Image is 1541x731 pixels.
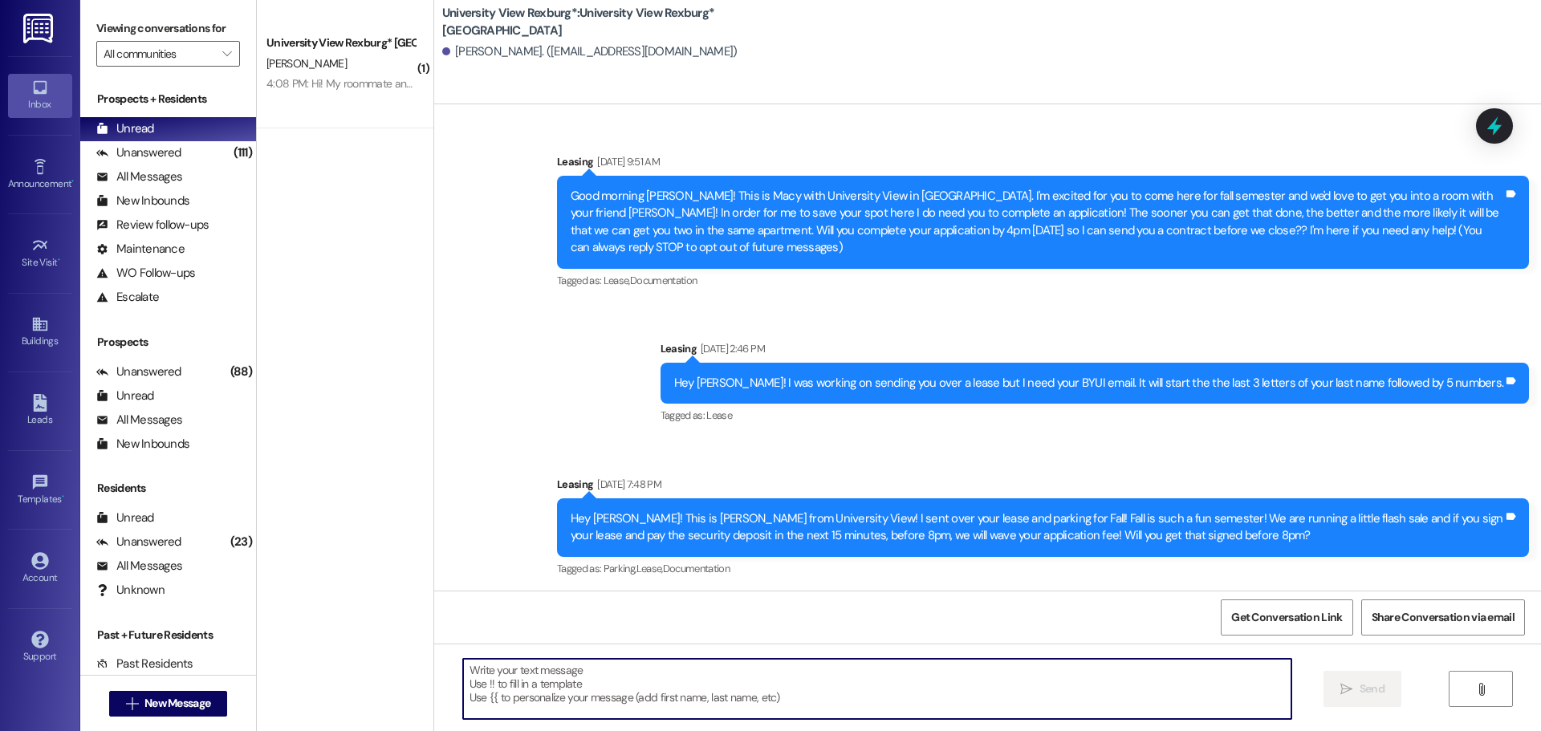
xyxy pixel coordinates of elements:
div: New Inbounds [96,436,189,453]
span: Lease [706,408,732,422]
i:  [1340,683,1352,696]
button: New Message [109,691,228,717]
i:  [126,697,138,710]
div: [DATE] 7:48 PM [593,476,661,493]
div: Maintenance [96,241,185,258]
div: Unanswered [96,534,181,550]
div: Residents [80,480,256,497]
a: Site Visit • [8,232,72,275]
span: [PERSON_NAME] [266,56,347,71]
a: Templates • [8,469,72,512]
div: Unread [96,120,154,137]
div: Unanswered [96,363,181,380]
div: 4:08 PM: Hi! My roommate and I didn't coordinate unfortunately! I can see if I can pick it up [DA... [266,76,768,91]
a: Account [8,547,72,591]
a: Buildings [8,311,72,354]
div: Past + Future Residents [80,627,256,644]
div: (88) [226,359,256,384]
span: New Message [144,695,210,712]
div: WO Follow-ups [96,265,195,282]
button: Send [1323,671,1401,707]
span: Lease , [636,562,663,575]
div: All Messages [96,558,182,575]
input: All communities [104,41,214,67]
div: All Messages [96,169,182,185]
div: (111) [230,140,256,165]
div: Tagged as: [661,404,1530,427]
div: Hey [PERSON_NAME]! This is [PERSON_NAME] from University View! I sent over your lease and parking... [571,510,1503,545]
span: • [58,254,60,266]
div: Prospects + Residents [80,91,256,108]
div: Review follow-ups [96,217,209,234]
span: Documentation [630,274,697,287]
div: Leasing [557,153,1529,176]
i:  [1475,683,1487,696]
div: Good morning [PERSON_NAME]! This is Macy with University View in [GEOGRAPHIC_DATA]. I'm excited f... [571,188,1503,257]
div: Unanswered [96,144,181,161]
div: Past Residents [96,656,193,672]
span: Get Conversation Link [1231,609,1342,626]
label: Viewing conversations for [96,16,240,41]
span: Parking , [604,562,636,575]
div: Prospects [80,334,256,351]
div: Tagged as: [557,557,1529,580]
div: [DATE] 9:51 AM [593,153,660,170]
div: [DATE] 2:46 PM [697,340,765,357]
button: Share Conversation via email [1361,599,1525,636]
div: Unread [96,510,154,526]
span: Lease , [604,274,630,287]
span: Documentation [663,562,730,575]
div: (23) [226,530,256,554]
button: Get Conversation Link [1221,599,1352,636]
b: University View Rexburg*: University View Rexburg* [GEOGRAPHIC_DATA] [442,5,763,39]
span: • [62,491,64,502]
span: • [71,176,74,187]
div: Hey [PERSON_NAME]! I was working on sending you over a lease but I need your BYUI email. It will ... [674,375,1504,392]
img: ResiDesk Logo [23,14,56,43]
div: Tagged as: [557,269,1529,292]
i:  [222,47,231,60]
div: [PERSON_NAME]. ([EMAIL_ADDRESS][DOMAIN_NAME]) [442,43,738,60]
a: Support [8,626,72,669]
div: Leasing [661,340,1530,363]
div: Unknown [96,582,165,599]
a: Inbox [8,74,72,117]
div: Leasing [557,476,1529,498]
div: Unread [96,388,154,404]
div: All Messages [96,412,182,428]
div: New Inbounds [96,193,189,209]
span: Share Conversation via email [1372,609,1515,626]
a: Leads [8,389,72,433]
div: Escalate [96,289,159,306]
div: University View Rexburg* [GEOGRAPHIC_DATA] [266,35,415,51]
span: Send [1360,680,1384,697]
